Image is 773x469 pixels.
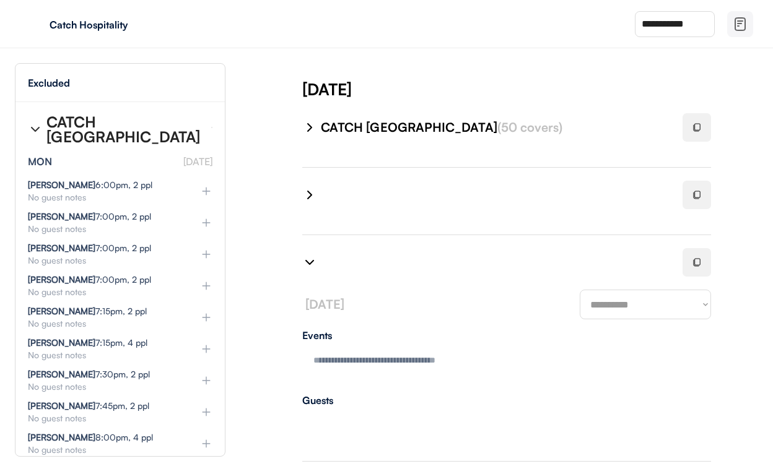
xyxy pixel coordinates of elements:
div: Guests [302,395,711,405]
img: plus%20%281%29.svg [200,217,212,229]
img: plus%20%281%29.svg [200,406,212,418]
div: Excluded [28,78,70,88]
div: 7:45pm, 2 ppl [28,402,149,410]
div: 7:00pm, 2 ppl [28,212,151,221]
img: chevron-right%20%281%29.svg [28,122,43,137]
strong: [PERSON_NAME] [28,432,95,442]
div: No guest notes [28,445,180,454]
div: No guest notes [28,256,180,265]
img: plus%20%281%29.svg [200,311,212,324]
font: [DATE] [183,155,212,168]
img: chevron-right%20%281%29.svg [302,187,317,202]
strong: [PERSON_NAME] [28,179,95,190]
img: plus%20%281%29.svg [200,280,212,292]
img: yH5BAEAAAAALAAAAAABAAEAAAIBRAA7 [25,14,45,34]
strong: [PERSON_NAME] [28,243,95,253]
img: plus%20%281%29.svg [200,437,212,450]
div: No guest notes [28,193,180,202]
font: [DATE] [305,296,344,312]
img: chevron-right%20%281%29.svg [302,120,317,135]
img: plus%20%281%29.svg [200,185,212,197]
div: 7:30pm, 2 ppl [28,370,150,379]
div: 7:15pm, 2 ppl [28,307,147,316]
img: chevron-right%20%281%29.svg [302,255,317,270]
div: CATCH [GEOGRAPHIC_DATA] [46,114,201,144]
img: plus%20%281%29.svg [200,374,212,387]
strong: [PERSON_NAME] [28,274,95,285]
img: file-02.svg [733,17,748,32]
div: 8:00pm, 4 ppl [28,433,153,442]
img: plus%20%281%29.svg [200,343,212,355]
strong: [PERSON_NAME] [28,337,95,348]
div: No guest notes [28,414,180,423]
div: No guest notes [28,351,180,359]
font: (50 covers) [497,119,562,135]
div: No guest notes [28,225,180,233]
div: CATCH [GEOGRAPHIC_DATA] [321,119,668,136]
strong: [PERSON_NAME] [28,369,95,379]
div: 7:00pm, 2 ppl [28,275,151,284]
div: No guest notes [28,319,180,328]
strong: [PERSON_NAME] [28,306,95,316]
div: 7:00pm, 2 ppl [28,244,151,252]
img: plus%20%281%29.svg [200,248,212,260]
div: No guest notes [28,382,180,391]
strong: [PERSON_NAME] [28,211,95,222]
div: 6:00pm, 2 ppl [28,181,152,189]
div: 7:15pm, 4 ppl [28,338,147,347]
div: MON [28,157,52,166]
strong: [PERSON_NAME] [28,400,95,411]
div: Events [302,330,711,340]
div: No guest notes [28,288,180,296]
div: [DATE] [302,78,773,100]
div: Catch Hospitality [50,20,206,30]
